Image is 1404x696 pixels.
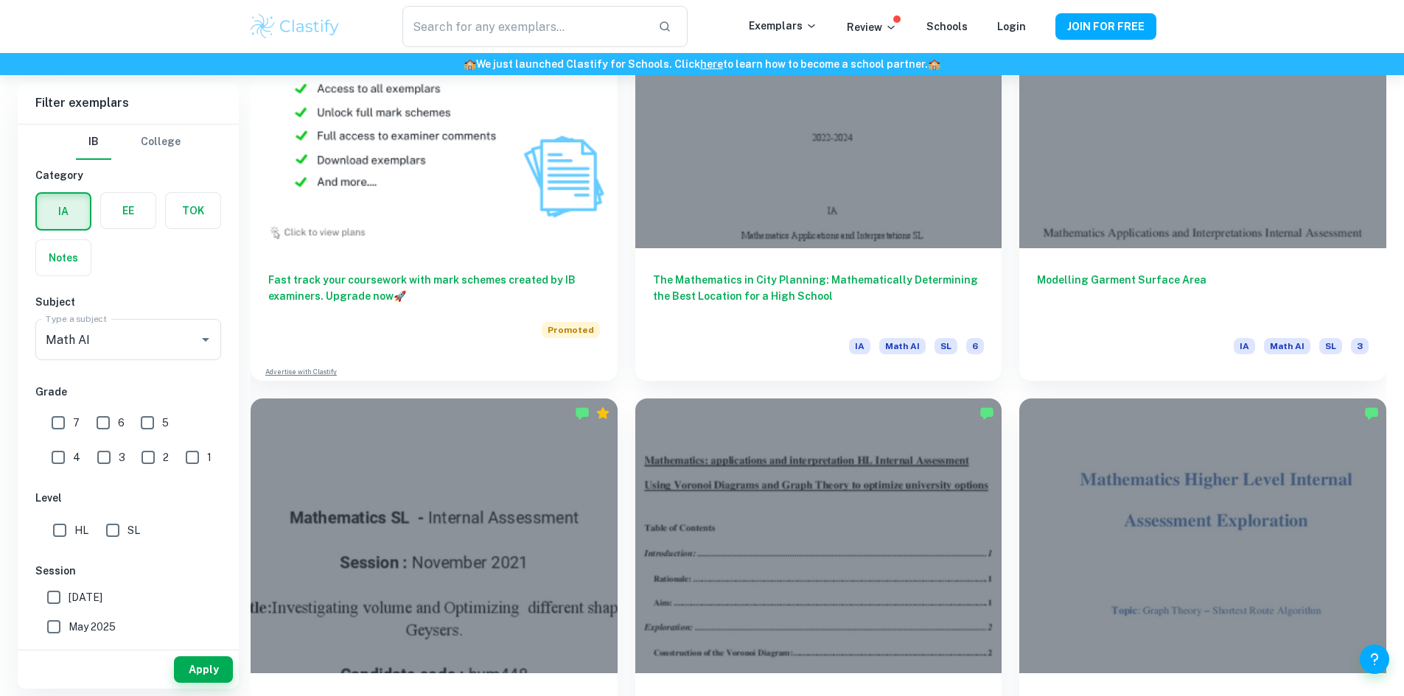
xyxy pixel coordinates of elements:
input: Search for any exemplars... [402,6,646,47]
span: 7 [73,415,80,431]
button: Open [195,329,216,350]
p: Review [847,19,897,35]
h6: Level [35,490,221,506]
label: Type a subject [46,312,107,325]
h6: Subject [35,294,221,310]
span: 4 [73,449,80,465]
h6: Filter exemplars [18,82,239,124]
h6: Category [35,167,221,183]
h6: Modelling Garment Surface Area [1037,272,1369,320]
span: 3 [1351,338,1369,354]
span: 3 [119,449,125,465]
div: Filter type choice [76,124,181,160]
a: Schools [926,21,968,32]
h6: We just launched Clastify for Schools. Click to learn how to become a school partner. [3,56,1401,72]
button: EE [101,193,156,228]
span: May 2025 [69,619,116,635]
button: JOIN FOR FREE [1055,13,1156,40]
a: here [700,58,723,70]
span: [DATE] [69,589,102,605]
span: SL [128,522,140,538]
button: IB [76,124,111,160]
span: Math AI [1264,338,1310,354]
span: 🚀 [394,290,406,302]
span: IA [1234,338,1255,354]
button: TOK [166,193,220,228]
span: Math AI [879,338,926,354]
img: Marked [1364,406,1379,421]
p: Exemplars [749,18,817,34]
span: 6 [118,415,125,431]
a: Advertise with Clastify [265,367,337,377]
span: 1 [207,449,212,465]
button: IA [37,194,90,229]
div: Premium [596,406,610,421]
img: Marked [979,406,994,421]
span: Promoted [542,322,600,338]
img: Clastify logo [248,12,342,41]
span: SL [1319,338,1342,354]
h6: The Mathematics in City Planning: Mathematically Determining the Best Location for a High School [653,272,985,320]
span: 5 [162,415,169,431]
h6: Session [35,563,221,579]
button: Notes [36,240,91,275]
span: 6 [966,338,984,354]
span: SL [935,338,957,354]
img: Marked [575,406,590,421]
button: Apply [174,656,233,683]
button: College [141,124,181,160]
button: Help and Feedback [1360,644,1389,674]
span: IA [849,338,870,354]
h6: Grade [35,384,221,400]
a: Login [997,21,1026,32]
span: HL [74,522,88,538]
span: 🏫 [928,58,940,70]
span: 2 [163,449,169,465]
h6: Fast track your coursework with mark schemes created by IB examiners. Upgrade now [268,272,600,304]
span: 🏫 [464,58,476,70]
